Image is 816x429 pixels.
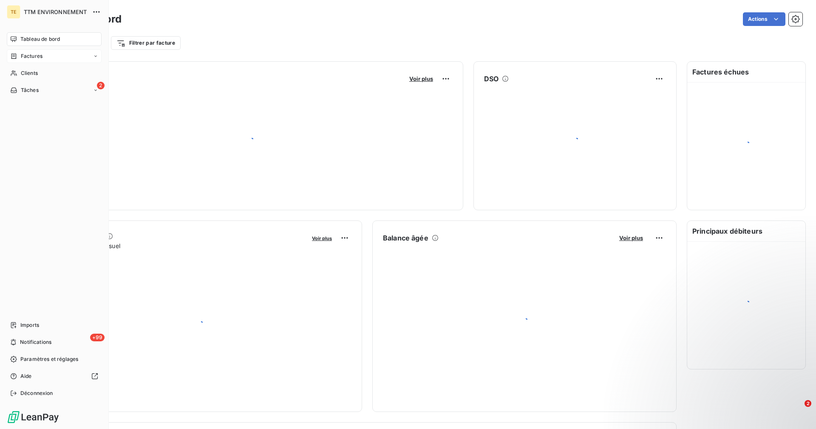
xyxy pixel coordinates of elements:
[21,69,38,77] span: Clients
[111,36,181,50] button: Filtrer par facture
[20,389,53,397] span: Déconnexion
[20,355,78,363] span: Paramètres et réglages
[7,410,59,424] img: Logo LeanPay
[24,9,87,15] span: TTM ENVIRONNEMENT
[407,75,436,83] button: Voir plus
[687,62,805,82] h6: Factures échues
[743,12,785,26] button: Actions
[646,346,816,406] iframe: Intercom notifications message
[7,369,102,383] a: Aide
[383,233,428,243] h6: Balance âgée
[48,241,306,250] span: Chiffre d'affaires mensuel
[21,86,39,94] span: Tâches
[90,334,105,341] span: +99
[7,5,20,19] div: TE
[805,400,811,407] span: 2
[787,400,807,420] iframe: Intercom live chat
[20,338,51,346] span: Notifications
[617,234,646,242] button: Voir plus
[21,52,42,60] span: Factures
[687,221,805,241] h6: Principaux débiteurs
[484,74,499,84] h6: DSO
[409,75,433,82] span: Voir plus
[97,82,105,89] span: 2
[312,235,332,241] span: Voir plus
[309,234,334,242] button: Voir plus
[20,321,39,329] span: Imports
[20,35,60,43] span: Tableau de bord
[20,372,32,380] span: Aide
[619,235,643,241] span: Voir plus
